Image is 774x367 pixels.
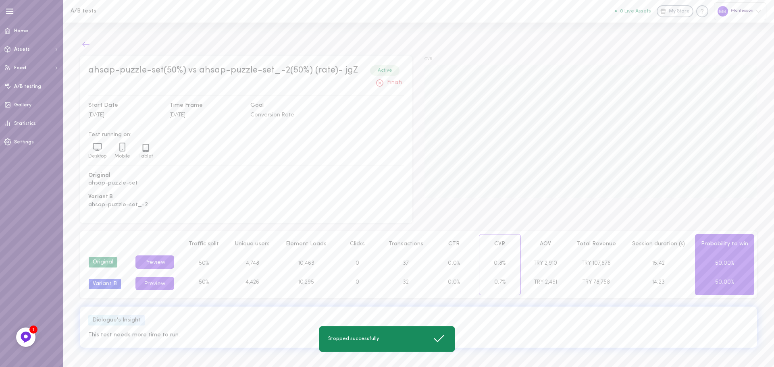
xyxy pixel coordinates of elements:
span: Original [88,172,404,180]
span: 0.0% [448,279,460,285]
span: 0.0% [448,260,460,266]
span: Goal [250,101,323,110]
span: TRY 107,676 [582,260,611,266]
span: Home [14,29,28,33]
span: Gallery [14,103,31,108]
a: 0 Live Assets [615,8,657,14]
span: Settings [14,140,34,145]
span: 0.8% [494,260,506,266]
div: Dialogue's Insight [88,315,145,326]
span: AOV [540,241,551,247]
a: My Store [657,5,693,17]
span: Probability to win [701,241,748,247]
span: TRY 2,461 [534,279,557,285]
span: 50.00% [715,279,734,285]
span: ahsap-puzzle-set_-2 [88,201,404,209]
span: Element Loads [286,241,327,247]
span: Unique users [235,241,270,247]
span: Assets [14,47,30,52]
button: Preview [135,255,174,269]
span: 10,295 [298,279,314,285]
span: Traffic split [189,241,219,247]
div: 1 [29,326,37,334]
div: Montessori [714,2,766,20]
span: 32 [403,279,409,285]
span: Tablet [138,154,153,159]
span: 15.42 [652,260,665,266]
span: ahsap-puzzle-set [88,179,404,187]
span: Variant B [88,193,404,201]
div: Original [89,257,117,267]
h1: A/B tests [71,8,204,14]
span: 4,748 [246,260,259,266]
span: Test running on: [88,131,404,139]
span: Transactions [389,241,423,247]
span: CVR [424,56,757,62]
button: Finish [373,77,404,89]
span: 14.23 [652,279,665,285]
div: Variant B [89,279,121,289]
span: TRY 2,910 [534,260,557,266]
span: 50.00% [715,260,734,266]
span: 0 [356,279,359,285]
span: 50% [199,279,209,285]
span: 0 [356,260,359,266]
span: Mobile [114,154,130,159]
span: 0.7% [494,279,506,285]
span: Conversion Rate [250,112,294,118]
img: Feedback Button [20,331,32,343]
div: Knowledge center [696,5,708,17]
span: CVR [494,241,505,247]
span: 10,463 [298,260,314,266]
span: CTR [448,241,460,247]
span: Stopped successfully [328,336,379,342]
span: Session duration (s) [632,241,685,247]
span: Statistics [14,121,36,126]
span: Time Frame [169,101,242,110]
span: Total Revenue [576,241,616,247]
span: TRY 78,758 [583,279,610,285]
span: [DATE] [88,112,104,118]
span: My Store [669,8,690,15]
span: Desktop [88,154,106,159]
span: [DATE] [169,112,185,118]
button: Preview [135,277,174,290]
button: 0 Live Assets [615,8,651,14]
span: Start Date [88,101,161,110]
span: Clicks [350,241,365,247]
span: 4,426 [246,279,259,285]
span: 37 [403,260,409,266]
span: A/B testing [14,84,41,89]
span: ahsap-puzzle-set(50%) vs ahsap-puzzle-set_-2(50%) (rate)- jgZ [88,66,358,75]
span: 50% [199,260,209,266]
span: This test needs more time to run. [88,331,749,339]
span: Feed [14,66,26,70]
div: Active [370,65,399,76]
